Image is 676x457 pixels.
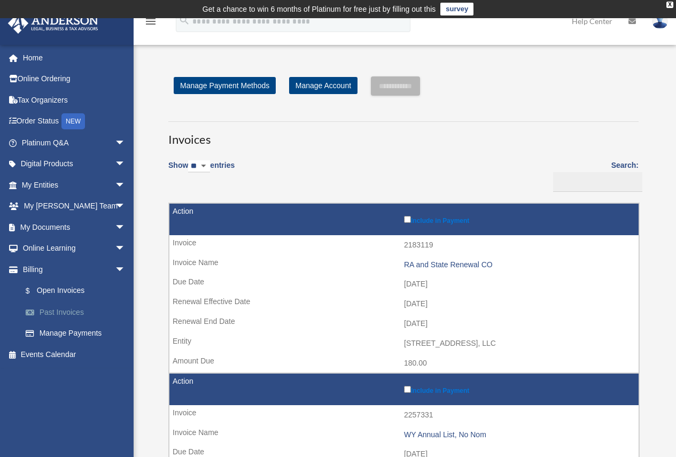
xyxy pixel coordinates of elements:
td: 2183119 [169,235,639,255]
label: Search: [549,159,639,192]
input: Search: [553,172,642,192]
i: menu [144,15,157,28]
div: RA and State Renewal CO [404,260,633,269]
div: WY Annual List, No Nom [404,430,633,439]
a: menu [144,19,157,28]
img: User Pic [652,13,668,29]
a: Order StatusNEW [7,111,142,133]
a: Digital Productsarrow_drop_down [7,153,142,175]
div: Get a chance to win 6 months of Platinum for free just by filling out this [203,3,436,16]
span: arrow_drop_down [115,153,136,175]
span: arrow_drop_down [115,238,136,260]
input: Include in Payment [404,216,411,223]
td: [STREET_ADDRESS], LLC [169,334,639,354]
span: arrow_drop_down [115,196,136,218]
img: Anderson Advisors Platinum Portal [5,13,102,34]
h3: Invoices [168,121,639,148]
i: search [178,14,190,26]
a: Online Learningarrow_drop_down [7,238,142,259]
a: Home [7,47,142,68]
select: Showentries [188,160,210,173]
td: 180.00 [169,353,639,374]
a: My Entitiesarrow_drop_down [7,174,142,196]
a: Manage Payments [15,323,142,344]
a: My Documentsarrow_drop_down [7,216,142,238]
a: $Open Invoices [15,280,136,302]
label: Include in Payment [404,384,633,394]
div: NEW [61,113,85,129]
a: Tax Organizers [7,89,142,111]
td: [DATE] [169,294,639,314]
span: arrow_drop_down [115,259,136,281]
td: 2257331 [169,405,639,425]
a: Past Invoices [15,301,142,323]
label: Show entries [168,159,235,183]
span: arrow_drop_down [115,216,136,238]
a: survey [440,3,473,16]
input: Include in Payment [404,386,411,393]
a: Manage Payment Methods [174,77,276,94]
a: Billingarrow_drop_down [7,259,142,280]
td: [DATE] [169,274,639,295]
span: arrow_drop_down [115,174,136,196]
a: Events Calendar [7,344,142,365]
td: [DATE] [169,314,639,334]
a: Online Ordering [7,68,142,90]
a: Platinum Q&Aarrow_drop_down [7,132,142,153]
a: My [PERSON_NAME] Teamarrow_drop_down [7,196,142,217]
span: $ [32,284,37,298]
div: close [666,2,673,8]
label: Include in Payment [404,214,633,224]
span: arrow_drop_down [115,132,136,154]
a: Manage Account [289,77,358,94]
